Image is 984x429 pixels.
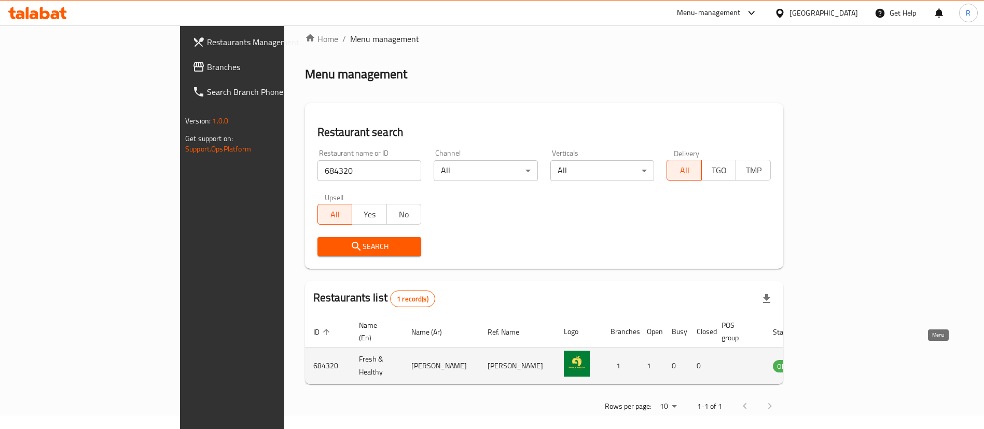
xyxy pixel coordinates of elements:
[350,33,419,45] span: Menu management
[488,326,533,338] span: Ref. Name
[773,360,798,372] div: OPEN
[639,348,663,384] td: 1
[773,361,798,372] span: OPEN
[564,351,590,377] img: Fresh & Healthy
[740,163,767,178] span: TMP
[722,319,752,344] span: POS group
[701,160,737,181] button: TGO
[706,163,732,178] span: TGO
[639,316,663,348] th: Open
[556,316,602,348] th: Logo
[325,193,344,201] label: Upsell
[322,207,349,222] span: All
[674,149,700,157] label: Delivery
[434,160,538,181] div: All
[663,348,688,384] td: 0
[403,348,479,384] td: [PERSON_NAME]
[789,7,858,19] div: [GEOGRAPHIC_DATA]
[326,240,413,253] span: Search
[677,7,741,19] div: Menu-management
[313,290,435,307] h2: Restaurants list
[185,132,233,145] span: Get support on:
[356,207,383,222] span: Yes
[390,290,435,307] div: Total records count
[688,316,713,348] th: Closed
[305,33,783,45] nav: breadcrumb
[317,124,771,140] h2: Restaurant search
[411,326,455,338] span: Name (Ar)
[351,348,403,384] td: Fresh & Healthy
[391,294,435,304] span: 1 record(s)
[184,30,344,54] a: Restaurants Management
[207,86,336,98] span: Search Branch Phone
[667,160,702,181] button: All
[185,142,251,156] a: Support.OpsPlatform
[207,36,336,48] span: Restaurants Management
[305,66,407,82] h2: Menu management
[391,207,418,222] span: No
[317,237,422,256] button: Search
[359,319,391,344] span: Name (En)
[386,204,422,225] button: No
[207,61,336,73] span: Branches
[605,400,652,413] p: Rows per page:
[663,316,688,348] th: Busy
[697,400,722,413] p: 1-1 of 1
[671,163,698,178] span: All
[313,326,333,338] span: ID
[550,160,655,181] div: All
[773,326,807,338] span: Status
[185,114,211,128] span: Version:
[184,79,344,104] a: Search Branch Phone
[602,316,639,348] th: Branches
[602,348,639,384] td: 1
[754,286,779,311] div: Export file
[317,160,422,181] input: Search for restaurant name or ID..
[656,399,681,414] div: Rows per page:
[212,114,228,128] span: 1.0.0
[305,316,855,384] table: enhanced table
[479,348,556,384] td: [PERSON_NAME]
[736,160,771,181] button: TMP
[688,348,713,384] td: 0
[184,54,344,79] a: Branches
[317,204,353,225] button: All
[966,7,971,19] span: R
[352,204,387,225] button: Yes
